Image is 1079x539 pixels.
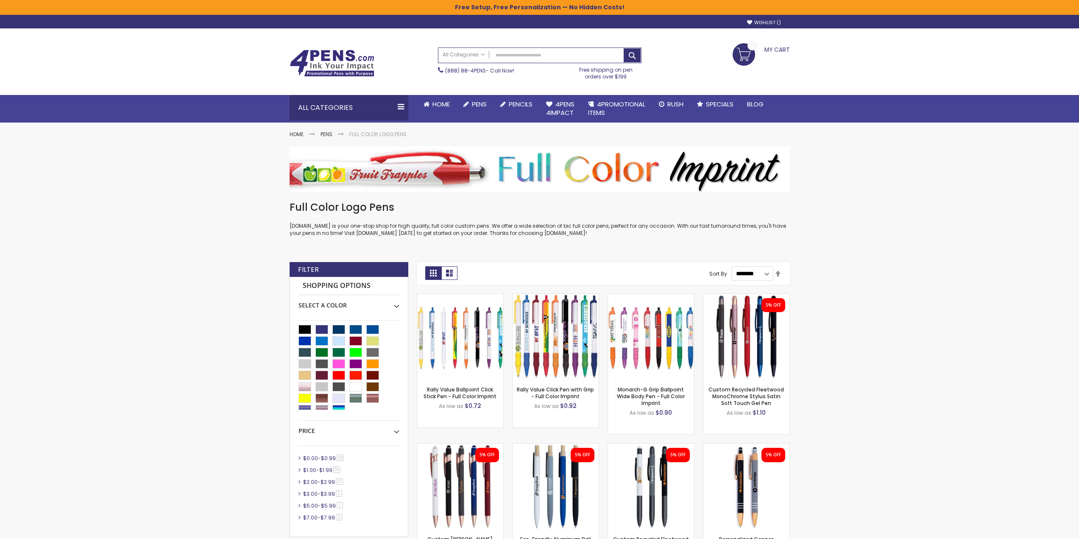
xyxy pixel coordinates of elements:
[321,490,335,497] span: $3.99
[432,100,450,109] span: Home
[290,131,304,138] a: Home
[608,443,694,450] a: Custom Recycled Fleetwood Stylus Satin Soft Touch Gel Click Pen
[298,421,399,435] div: Price
[753,408,766,417] span: $1.10
[445,67,514,74] span: - Call Now!
[652,95,690,114] a: Rush
[608,294,694,380] img: Monarch-G Grip Ballpoint Wide Body Pen - Full Color Imprint
[303,490,318,497] span: $3.00
[766,302,781,308] div: 5% OFF
[438,48,489,62] a: All Categories
[703,294,789,380] img: Custom Recycled Fleetwood MonoChrome Stylus Satin Soft Touch Gel Pen
[303,455,318,462] span: $0.00
[303,466,316,474] span: $1.00
[337,455,344,461] span: 18
[301,514,345,521] a: $7.00-$7.992
[301,455,347,462] a: $0.00-$0.9918
[703,443,789,450] a: Personalized Copper Penny Stylus Satin Soft Touch Click Metal Pen
[298,265,319,274] strong: Filter
[513,443,599,450] a: Eco-Friendly Aluminum Bali Satin Soft Touch Gel Click Pen
[321,502,336,509] span: $5.99
[439,402,463,410] span: As low as
[667,100,683,109] span: Rush
[708,386,784,407] a: Custom Recycled Fleetwood MonoChrome Stylus Satin Soft Touch Gel Pen
[290,223,790,236] p: [DOMAIN_NAME] is your one-stop shop for high quality, full color custom pens. We offer a wide sel...
[290,146,790,192] img: Full Color Logo Pens
[690,95,740,114] a: Specials
[424,386,496,400] a: Rally Value Ballpoint Click Stick Pen - Full Color Imprint
[546,100,574,117] span: 4Pens 4impact
[321,131,332,138] a: Pens
[513,444,599,530] img: Eco-Friendly Aluminum Bali Satin Soft Touch Gel Click Pen
[336,514,342,520] span: 2
[321,478,335,486] span: $2.99
[337,502,343,508] span: 1
[457,95,493,114] a: Pens
[417,444,503,530] img: Custom Lexi Rose Gold Stylus Soft Touch Recycled Aluminum Pen
[608,293,694,301] a: Monarch-G Grip Ballpoint Wide Body Pen - Full Color Imprint
[509,100,533,109] span: Pencils
[766,452,781,458] div: 5% OFF
[321,455,336,462] span: $0.99
[703,293,789,301] a: Custom Recycled Fleetwood MonoChrome Stylus Satin Soft Touch Gel Pen
[301,478,346,486] a: $2.00-$2.9927
[570,63,641,80] div: Free shipping on pen orders over $199
[336,490,342,497] span: 1
[333,466,340,473] span: 35
[575,452,590,458] div: 5% OFF
[319,466,332,474] span: $1.99
[727,409,751,416] span: As low as
[301,466,343,474] a: $1.00-$1.9935
[290,95,408,120] div: All Categories
[417,443,503,450] a: Custom Lexi Rose Gold Stylus Soft Touch Recycled Aluminum Pen
[290,50,374,77] img: 4Pens Custom Pens and Promotional Products
[513,294,599,380] img: Rally Value Click Pen with Grip - Full Color Imprint
[336,478,343,485] span: 27
[425,266,441,280] strong: Grid
[290,201,790,214] h1: Full Color Logo Pens
[303,478,318,486] span: $2.00
[472,100,487,109] span: Pens
[539,95,581,123] a: 4Pens4impact
[655,408,672,417] span: $0.90
[303,502,318,509] span: $5.00
[608,444,694,530] img: Custom Recycled Fleetwood Stylus Satin Soft Touch Gel Click Pen
[560,402,577,410] span: $0.92
[617,386,685,407] a: Monarch-G Grip Ballpoint Wide Body Pen - Full Color Imprint
[534,402,559,410] span: As low as
[301,502,346,509] a: $5.00-$5.991
[747,20,781,26] a: Wishlist
[321,514,335,521] span: $7.99
[417,293,503,301] a: Rally Value Ballpoint Click Stick Pen - Full Color Imprint
[298,277,399,295] strong: Shopping Options
[740,95,770,114] a: Blog
[303,514,318,521] span: $7.00
[298,295,399,310] div: Select A Color
[417,95,457,114] a: Home
[465,402,481,410] span: $0.72
[588,100,645,117] span: 4PROMOTIONAL ITEMS
[517,386,594,400] a: Rally Value Click Pen with Grip - Full Color Imprint
[445,67,486,74] a: (888) 88-4PENS
[630,409,654,416] span: As low as
[417,294,503,380] img: Rally Value Ballpoint Click Stick Pen - Full Color Imprint
[301,490,345,497] a: $3.00-$3.991
[706,100,733,109] span: Specials
[443,51,485,58] span: All Categories
[493,95,539,114] a: Pencils
[480,452,495,458] div: 5% OFF
[513,293,599,301] a: Rally Value Click Pen with Grip - Full Color Imprint
[581,95,652,123] a: 4PROMOTIONALITEMS
[349,131,407,138] strong: Full Color Logo Pens
[670,452,686,458] div: 5% OFF
[709,270,727,277] label: Sort By
[747,100,764,109] span: Blog
[703,444,789,530] img: Personalized Copper Penny Stylus Satin Soft Touch Click Metal Pen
